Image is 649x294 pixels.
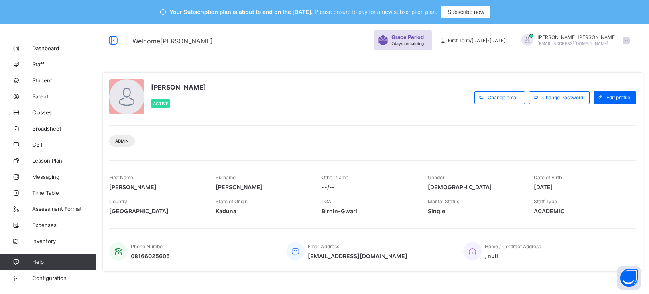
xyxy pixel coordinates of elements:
span: [PERSON_NAME] [216,184,310,190]
span: Active [153,101,168,106]
span: Expenses [32,222,96,228]
span: [PERSON_NAME] [109,184,203,190]
span: 2 days remaining [391,41,424,46]
span: LGA [321,198,331,204]
button: Open asap [617,266,641,290]
span: Assessment Format [32,206,96,212]
span: Configuration [32,275,96,281]
span: Grace Period [391,34,424,40]
span: ACADEMIC [534,208,628,214]
span: [EMAIL_ADDRESS][DOMAIN_NAME] [308,253,407,259]
span: Birnin-Gwari [321,208,416,214]
span: Change email [488,94,519,100]
span: Home / Contract Address [485,243,541,249]
span: Time Table [32,190,96,196]
span: , null [485,253,541,259]
span: First Name [109,174,133,180]
span: Gender [428,174,444,180]
span: Classes [32,109,96,116]
span: [DATE] [534,184,628,190]
span: Date of Birth [534,174,562,180]
span: Kaduna [216,208,310,214]
span: session/term information [440,37,505,43]
span: Staff [32,61,96,67]
span: Welcome [PERSON_NAME] [132,37,213,45]
span: State of Origin [216,198,248,204]
span: Marital Status [428,198,459,204]
span: Broadsheet [32,125,96,132]
span: --/-- [321,184,416,190]
span: [DEMOGRAPHIC_DATA] [428,184,522,190]
span: 08166025605 [131,253,170,259]
span: Lesson Plan [32,157,96,164]
span: Change Password [542,94,583,100]
span: [EMAIL_ADDRESS][DOMAIN_NAME] [537,41,608,46]
span: Messaging [32,174,96,180]
span: Student [32,77,96,84]
span: Email Address [308,243,339,249]
span: Dashboard [32,45,96,51]
span: Subscribe now [448,9,484,15]
span: Country [109,198,127,204]
span: Inventory [32,238,96,244]
span: [PERSON_NAME] [151,83,206,91]
span: Admin [115,139,129,143]
span: Edit profile [606,94,630,100]
span: Your Subscription plan is about to end on the [DATE]. [170,9,313,15]
div: JEREMIAHBENJAMIN [513,34,634,47]
span: Please ensure to pay for a new subscription plan. [315,9,437,15]
span: [GEOGRAPHIC_DATA] [109,208,203,214]
span: Phone Number [131,243,164,249]
img: sticker-purple.71386a28dfed39d6af7621340158ba97.svg [378,35,388,45]
span: Single [428,208,522,214]
span: Help [32,259,96,265]
span: Staff Type [534,198,557,204]
span: Parent [32,93,96,100]
span: Other Name [321,174,348,180]
span: [PERSON_NAME] [PERSON_NAME] [537,34,616,40]
span: CBT [32,141,96,148]
span: Surname [216,174,236,180]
